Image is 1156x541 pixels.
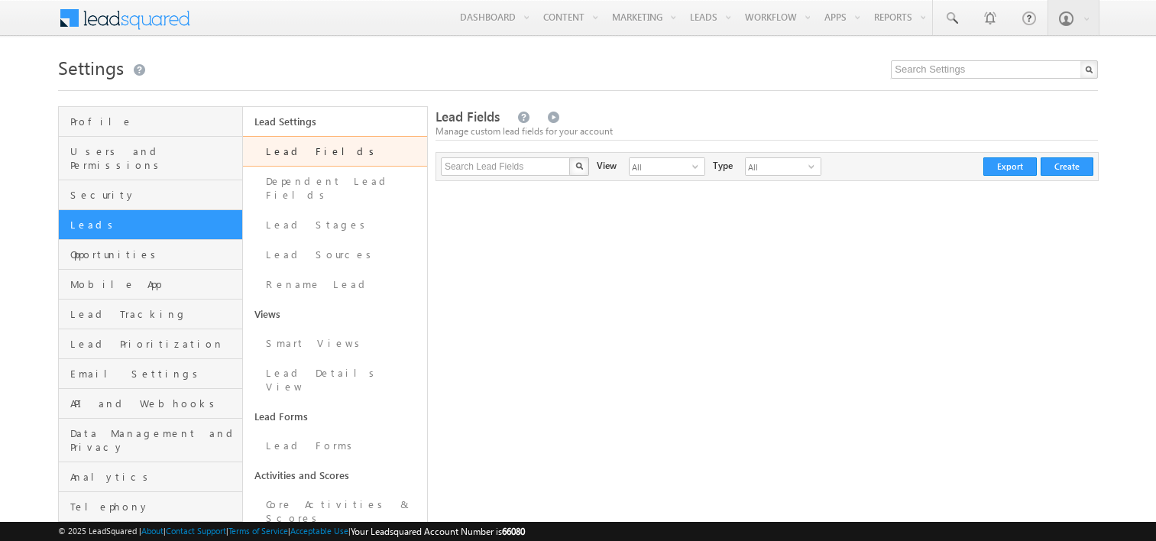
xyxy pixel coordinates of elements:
span: Your Leadsquared Account Number is [351,526,525,537]
a: About [141,526,164,536]
a: Lead Sources [243,240,427,270]
span: Email Settings [70,367,238,381]
a: Smart Views [243,329,427,358]
a: Views [243,300,427,329]
span: API and Webhooks [70,397,238,410]
input: Search Settings [891,60,1098,79]
a: Rename Lead [243,270,427,300]
span: Data Management and Privacy [70,426,238,454]
a: Contact Support [166,526,226,536]
span: Settings [58,55,124,79]
button: Create [1041,157,1093,176]
a: Dependent Lead Fields [243,167,427,210]
span: Mobile App [70,277,238,291]
span: Telephony [70,500,238,513]
a: Activities and Scores [243,461,427,490]
a: Users and Permissions [59,137,242,180]
a: Core Activities & Scores [243,490,427,533]
a: Lead Details View [243,358,427,402]
span: © 2025 LeadSquared | | | | | [58,524,525,539]
a: API and Webhooks [59,389,242,419]
span: Profile [70,115,238,128]
span: 66080 [502,526,525,537]
span: Opportunities [70,248,238,261]
img: Search [575,162,583,170]
a: Opportunities [59,240,242,270]
a: Lead Forms [243,402,427,431]
a: Lead Stages [243,210,427,240]
a: Profile [59,107,242,137]
div: Type [713,157,733,173]
a: Acceptable Use [290,526,348,536]
a: Lead Settings [243,107,427,136]
span: select [808,162,821,171]
span: select [692,162,704,171]
a: Terms of Service [228,526,288,536]
span: Lead Fields [436,108,500,125]
a: Telephony [59,492,242,522]
span: Lead Tracking [70,307,238,321]
button: Export [983,157,1037,176]
a: Lead Prioritization [59,329,242,359]
a: Email Settings [59,359,242,389]
a: Security [59,180,242,210]
a: Leads [59,210,242,240]
a: Lead Tracking [59,300,242,329]
span: Lead Prioritization [70,337,238,351]
a: Lead Fields [243,136,427,167]
div: Manage custom lead fields for your account [436,125,1099,138]
span: All [746,158,808,175]
span: Leads [70,218,238,232]
a: Mobile App [59,270,242,300]
span: All [630,158,692,175]
a: Lead Forms [243,431,427,461]
a: Data Management and Privacy [59,419,242,462]
span: Security [70,188,238,202]
a: Analytics [59,462,242,492]
span: Users and Permissions [70,144,238,172]
span: Analytics [70,470,238,484]
div: View [597,157,617,173]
